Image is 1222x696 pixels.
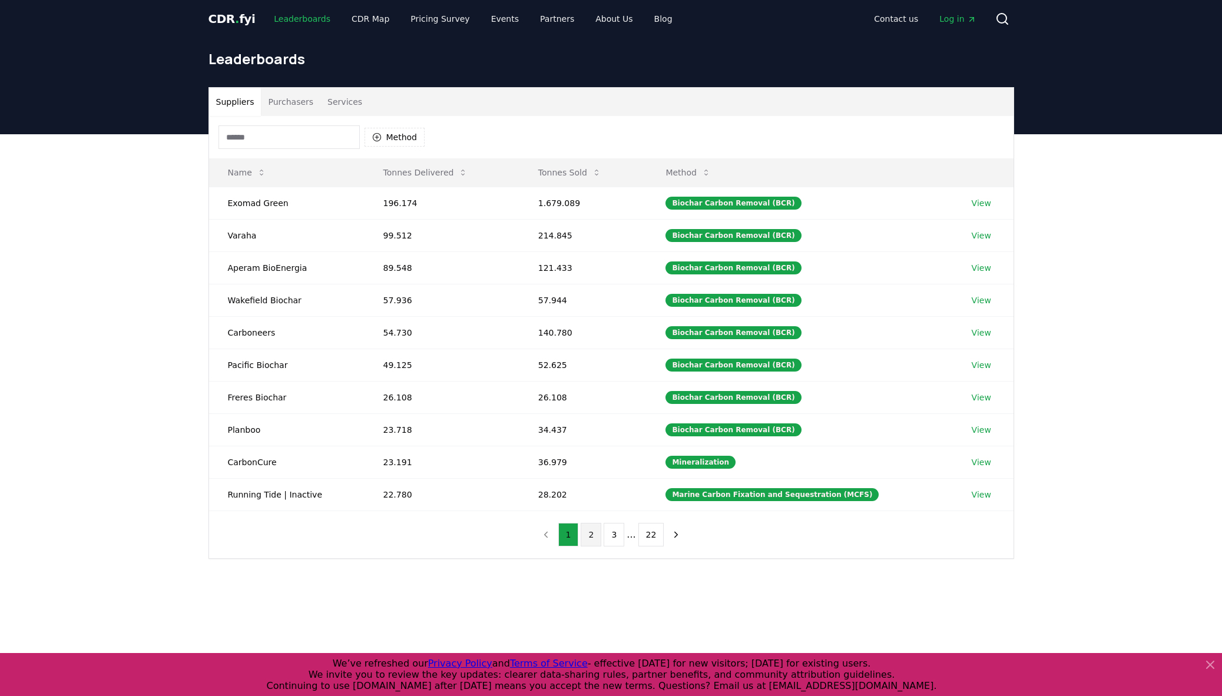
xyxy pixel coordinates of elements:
button: next page [666,523,686,546]
a: Blog [645,8,682,29]
span: CDR fyi [208,12,256,26]
a: Partners [531,8,584,29]
a: View [972,424,991,436]
div: Biochar Carbon Removal (BCR) [665,423,801,436]
nav: Main [865,8,985,29]
div: Marine Carbon Fixation and Sequestration (MCFS) [665,488,879,501]
td: Running Tide | Inactive [209,478,365,511]
td: 52.625 [519,349,647,381]
a: View [972,327,991,339]
td: Carboneers [209,316,365,349]
h1: Leaderboards [208,49,1014,68]
button: 22 [638,523,664,546]
a: Log in [930,8,985,29]
td: 196.174 [365,187,519,219]
td: CarbonCure [209,446,365,478]
td: Wakefield Biochar [209,284,365,316]
button: Method [656,161,720,184]
td: 34.437 [519,413,647,446]
nav: Main [264,8,681,29]
a: About Us [586,8,642,29]
td: Pacific Biochar [209,349,365,381]
a: View [972,456,991,468]
div: Biochar Carbon Removal (BCR) [665,391,801,404]
td: Planboo [209,413,365,446]
li: ... [627,528,635,542]
td: 89.548 [365,251,519,284]
div: Biochar Carbon Removal (BCR) [665,326,801,339]
div: Biochar Carbon Removal (BCR) [665,229,801,242]
a: Contact us [865,8,928,29]
a: View [972,294,991,306]
a: View [972,359,991,371]
div: Biochar Carbon Removal (BCR) [665,294,801,307]
td: 28.202 [519,478,647,511]
td: 22.780 [365,478,519,511]
button: 1 [558,523,579,546]
button: Method [365,128,425,147]
button: Name [218,161,276,184]
td: 121.433 [519,251,647,284]
a: View [972,262,991,274]
button: 3 [604,523,624,546]
td: 23.191 [365,446,519,478]
a: CDR.fyi [208,11,256,27]
td: Aperam BioEnergia [209,251,365,284]
button: Tonnes Sold [529,161,611,184]
td: 54.730 [365,316,519,349]
td: 36.979 [519,446,647,478]
td: 23.718 [365,413,519,446]
td: 26.108 [519,381,647,413]
div: Biochar Carbon Removal (BCR) [665,359,801,372]
a: View [972,230,991,241]
td: Varaha [209,219,365,251]
td: 99.512 [365,219,519,251]
td: 57.944 [519,284,647,316]
a: Leaderboards [264,8,340,29]
a: View [972,489,991,501]
a: View [972,197,991,209]
td: 1.679.089 [519,187,647,219]
td: 26.108 [365,381,519,413]
td: Exomad Green [209,187,365,219]
td: Freres Biochar [209,381,365,413]
div: Biochar Carbon Removal (BCR) [665,197,801,210]
td: 140.780 [519,316,647,349]
button: 2 [581,523,601,546]
a: Events [482,8,528,29]
button: Suppliers [209,88,261,116]
div: Mineralization [665,456,736,469]
button: Tonnes Delivered [374,161,478,184]
span: . [235,12,239,26]
td: 49.125 [365,349,519,381]
td: 214.845 [519,219,647,251]
button: Services [320,88,369,116]
button: Purchasers [261,88,320,116]
a: CDR Map [342,8,399,29]
a: Pricing Survey [401,8,479,29]
div: Biochar Carbon Removal (BCR) [665,261,801,274]
td: 57.936 [365,284,519,316]
a: View [972,392,991,403]
span: Log in [939,13,976,25]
